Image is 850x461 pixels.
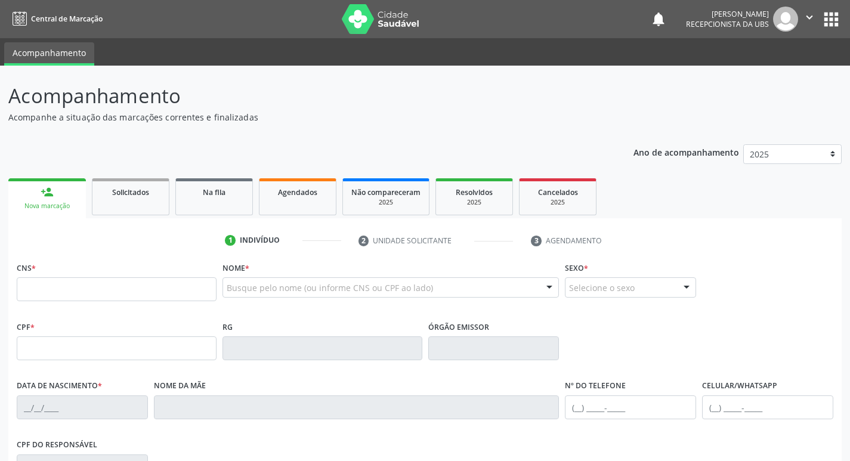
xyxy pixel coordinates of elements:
[798,7,821,32] button: 
[702,377,777,395] label: Celular/WhatsApp
[31,14,103,24] span: Central de Marcação
[8,9,103,29] a: Central de Marcação
[8,81,592,111] p: Acompanhamento
[565,377,626,395] label: Nº do Telefone
[222,318,233,336] label: RG
[351,198,421,207] div: 2025
[112,187,149,197] span: Solicitados
[456,187,493,197] span: Resolvidos
[17,318,35,336] label: CPF
[686,19,769,29] span: Recepcionista da UBS
[17,377,102,395] label: Data de nascimento
[565,259,588,277] label: Sexo
[222,259,249,277] label: Nome
[702,395,833,419] input: (__) _____-_____
[17,259,36,277] label: CNS
[8,111,592,123] p: Acompanhe a situação das marcações correntes e finalizadas
[278,187,317,197] span: Agendados
[633,144,739,159] p: Ano de acompanhamento
[17,436,97,454] label: CPF do responsável
[528,198,588,207] div: 2025
[225,235,236,246] div: 1
[240,235,280,246] div: Indivíduo
[444,198,504,207] div: 2025
[17,395,148,419] input: __/__/____
[773,7,798,32] img: img
[686,9,769,19] div: [PERSON_NAME]
[428,318,489,336] label: Órgão emissor
[650,11,667,27] button: notifications
[203,187,225,197] span: Na fila
[538,187,578,197] span: Cancelados
[351,187,421,197] span: Não compareceram
[227,281,433,294] span: Busque pelo nome (ou informe CNS ou CPF ao lado)
[154,377,206,395] label: Nome da mãe
[17,202,78,211] div: Nova marcação
[4,42,94,66] a: Acompanhamento
[821,9,842,30] button: apps
[565,395,696,419] input: (__) _____-_____
[569,281,635,294] span: Selecione o sexo
[41,185,54,199] div: person_add
[803,11,816,24] i: 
